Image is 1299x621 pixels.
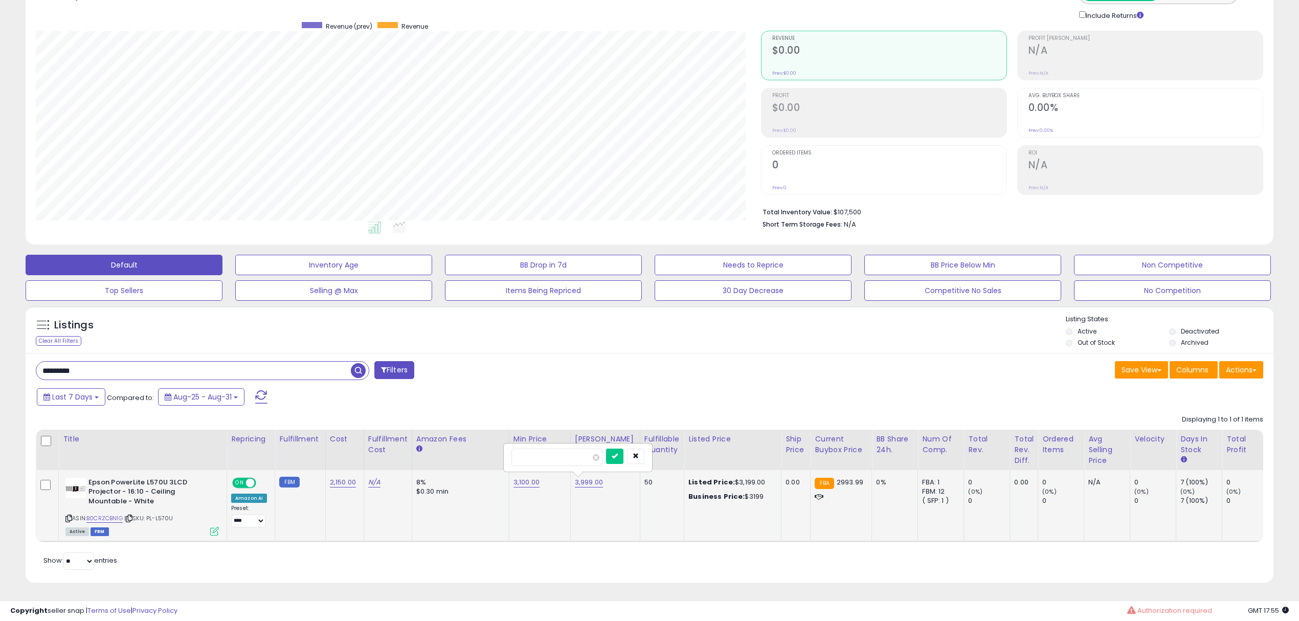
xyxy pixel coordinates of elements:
[688,477,735,487] b: Listed Price:
[1014,434,1034,466] div: Total Rev. Diff.
[772,93,1006,99] span: Profit
[235,255,432,275] button: Inventory Age
[54,318,94,332] h5: Listings
[864,280,1061,301] button: Competitive No Sales
[279,477,299,487] small: FBM
[786,478,802,487] div: 0.00
[326,22,372,31] span: Revenue (prev)
[1014,478,1030,487] div: 0.00
[772,185,787,191] small: Prev: 0
[107,393,154,403] span: Compared to:
[815,478,834,489] small: FBA
[655,255,852,275] button: Needs to Reprice
[968,434,1005,455] div: Total Rev.
[1134,496,1176,505] div: 0
[837,477,863,487] span: 2993.99
[43,556,117,565] span: Show: entries
[864,255,1061,275] button: BB Price Below Min
[158,388,244,406] button: Aug-25 - Aug-31
[1248,606,1289,615] span: 2025-09-8 17:55 GMT
[1115,361,1168,379] button: Save View
[1078,338,1115,347] label: Out of Stock
[1028,127,1053,134] small: Prev: 0.00%
[1028,159,1263,173] h2: N/A
[1074,280,1271,301] button: No Competition
[1028,185,1048,191] small: Prev: N/A
[235,280,432,301] button: Selling @ Max
[575,477,603,487] a: 3,999.00
[1028,150,1263,156] span: ROI
[876,434,913,455] div: BB Share 24h.
[63,434,222,445] div: Title
[86,514,123,523] a: B0CRZCBN1G
[922,496,956,505] div: ( SFP: 1 )
[1182,415,1263,425] div: Displaying 1 to 1 of 1 items
[65,478,86,498] img: 31BUvAc7n9L._SL40_.jpg
[10,606,48,615] strong: Copyright
[1226,434,1264,455] div: Total Profit
[763,208,832,216] b: Total Inventory Value:
[1042,478,1084,487] div: 0
[968,487,982,496] small: (0%)
[1134,487,1149,496] small: (0%)
[968,496,1010,505] div: 0
[968,478,1010,487] div: 0
[1180,478,1222,487] div: 7 (100%)
[1088,434,1126,466] div: Avg Selling Price
[1226,496,1268,505] div: 0
[1042,496,1084,505] div: 0
[416,487,501,496] div: $0.30 min
[279,434,321,445] div: Fulfillment
[922,478,956,487] div: FBA: 1
[815,434,867,455] div: Current Buybox Price
[1180,455,1186,464] small: Days In Stock.
[87,606,131,615] a: Terms of Use
[688,478,773,487] div: $3,199.00
[173,392,232,402] span: Aug-25 - Aug-31
[65,527,89,536] span: All listings currently available for purchase on Amazon
[445,280,642,301] button: Items Being Repriced
[416,434,505,445] div: Amazon Fees
[10,606,177,616] div: seller snap | |
[772,150,1006,156] span: Ordered Items
[1180,496,1222,505] div: 7 (100%)
[330,477,356,487] a: 2,150.00
[772,45,1006,58] h2: $0.00
[655,280,852,301] button: 30 Day Decrease
[1180,487,1195,496] small: (0%)
[37,388,105,406] button: Last 7 Days
[91,527,109,536] span: FBM
[233,478,246,487] span: ON
[1028,70,1048,76] small: Prev: N/A
[374,361,414,379] button: Filters
[1134,478,1176,487] div: 0
[786,434,806,455] div: Ship Price
[1028,102,1263,116] h2: 0.00%
[922,434,959,455] div: Num of Comp.
[1181,327,1219,336] label: Deactivated
[844,219,856,229] span: N/A
[231,494,267,503] div: Amazon AI
[876,478,910,487] div: 0%
[1226,487,1241,496] small: (0%)
[368,477,380,487] a: N/A
[575,434,636,445] div: [PERSON_NAME]
[1074,255,1271,275] button: Non Competitive
[1219,361,1263,379] button: Actions
[513,434,566,445] div: Min Price
[1028,36,1263,41] span: Profit [PERSON_NAME]
[922,487,956,496] div: FBM: 12
[401,22,428,31] span: Revenue
[65,478,219,535] div: ASIN:
[1181,338,1208,347] label: Archived
[772,159,1006,173] h2: 0
[1170,361,1218,379] button: Columns
[644,478,676,487] div: 50
[231,434,271,445] div: Repricing
[1028,45,1263,58] h2: N/A
[255,478,271,487] span: OFF
[772,36,1006,41] span: Revenue
[772,102,1006,116] h2: $0.00
[688,434,777,445] div: Listed Price
[1066,315,1273,324] p: Listing States:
